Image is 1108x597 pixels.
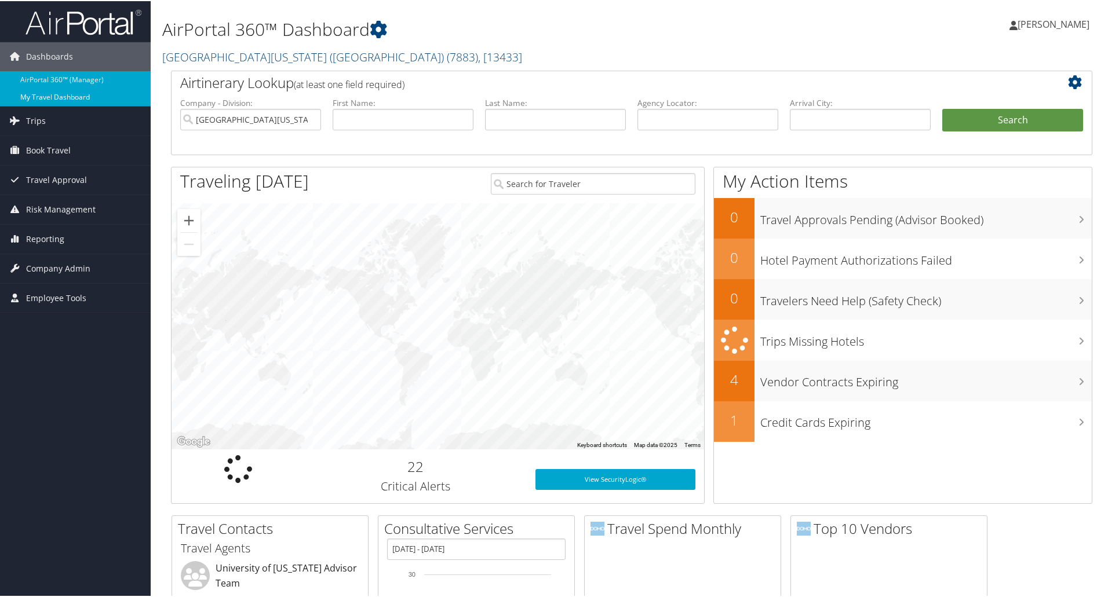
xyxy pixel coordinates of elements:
span: Company Admin [26,253,90,282]
span: Map data ©2025 [634,441,677,447]
h2: 22 [314,456,518,475]
a: 1Credit Cards Expiring [714,400,1092,441]
span: Risk Management [26,194,96,223]
button: Zoom in [177,208,201,231]
h2: Travel Spend Monthly [591,518,781,537]
span: Dashboards [26,41,73,70]
a: 0Travel Approvals Pending (Advisor Booked) [714,197,1092,237]
img: domo-logo.png [591,521,604,534]
span: [PERSON_NAME] [1018,17,1089,30]
span: Employee Tools [26,283,86,312]
button: Keyboard shortcuts [577,440,627,448]
h3: Vendor Contracts Expiring [760,367,1092,389]
h3: Critical Alerts [314,477,518,493]
h1: AirPortal 360™ Dashboard [162,16,788,41]
label: Last Name: [485,96,626,108]
h3: Travel Approvals Pending (Advisor Booked) [760,205,1092,227]
h1: My Action Items [714,168,1092,192]
h1: Traveling [DATE] [180,168,309,192]
a: View SecurityLogic® [535,468,695,489]
button: Zoom out [177,232,201,255]
h2: Airtinerary Lookup [180,72,1007,91]
button: Search [942,108,1083,131]
img: domo-logo.png [797,521,811,534]
h3: Trips Missing Hotels [760,327,1092,349]
tspan: 30 [409,570,416,577]
label: Agency Locator: [637,96,778,108]
h2: Top 10 Vendors [797,518,987,537]
a: Terms (opens in new tab) [684,441,701,447]
span: Reporting [26,224,64,252]
span: ( 7883 ) [447,48,478,64]
h2: 0 [714,247,755,266]
a: 4Vendor Contracts Expiring [714,360,1092,400]
h3: Travel Agents [181,539,359,555]
span: Book Travel [26,135,71,164]
h3: Travelers Need Help (Safety Check) [760,286,1092,308]
img: airportal-logo.png [25,8,141,35]
h2: 0 [714,206,755,226]
h2: 1 [714,409,755,429]
h3: Credit Cards Expiring [760,408,1092,430]
h2: Travel Contacts [178,518,368,537]
a: 0Travelers Need Help (Safety Check) [714,278,1092,318]
a: Open this area in Google Maps (opens a new window) [174,433,213,448]
a: 0Hotel Payment Authorizations Failed [714,237,1092,278]
a: [PERSON_NAME] [1009,6,1101,41]
h2: 4 [714,369,755,389]
h2: 0 [714,287,755,307]
h2: Consultative Services [384,518,574,537]
label: First Name: [333,96,473,108]
span: (at least one field required) [294,77,404,90]
span: Travel Approval [26,164,87,193]
span: , [ 13433 ] [478,48,522,64]
a: [GEOGRAPHIC_DATA][US_STATE] ([GEOGRAPHIC_DATA]) [162,48,522,64]
label: Company - Division: [180,96,321,108]
a: Trips Missing Hotels [714,318,1092,360]
img: Google [174,433,213,448]
h3: Hotel Payment Authorizations Failed [760,246,1092,268]
input: Search for Traveler [491,172,695,193]
span: Trips [26,105,46,134]
label: Arrival City: [790,96,931,108]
